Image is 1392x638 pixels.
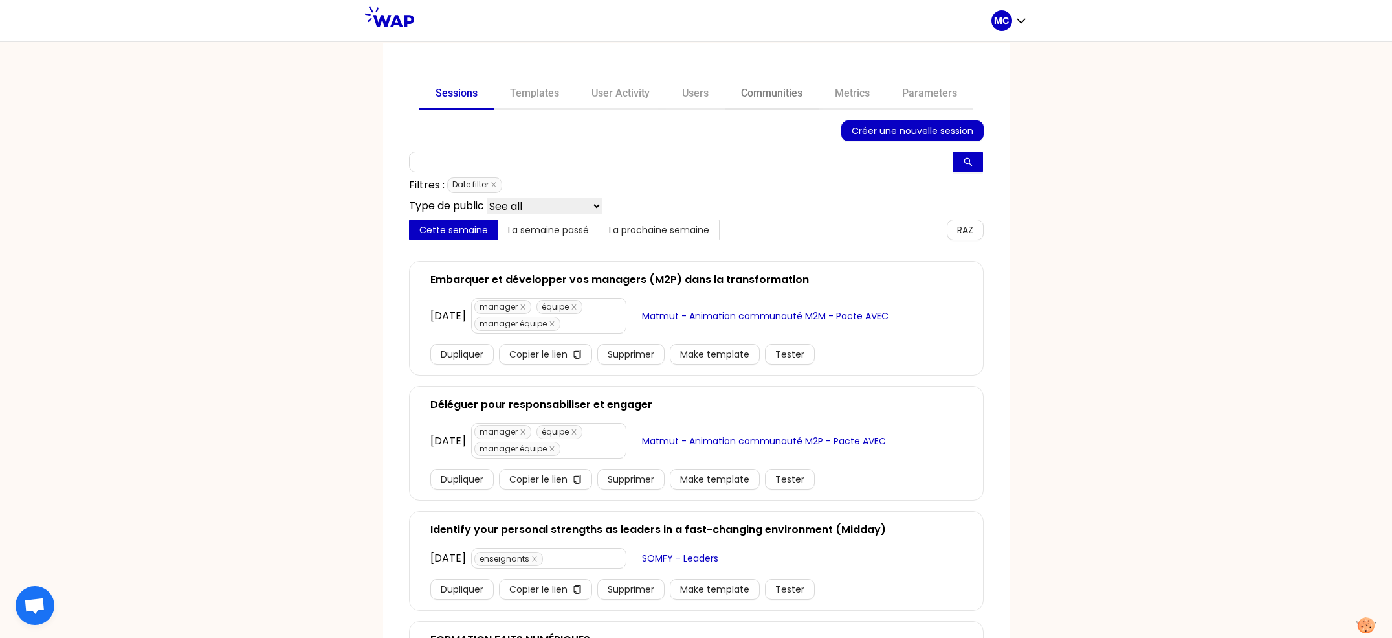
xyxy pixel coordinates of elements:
[597,579,665,600] button: Supprimer
[670,579,760,600] button: Make template
[499,469,592,490] button: Copier le liencopy
[430,308,466,324] div: [DATE]
[573,350,582,360] span: copy
[509,582,568,597] span: Copier le lien
[775,472,804,486] span: Tester
[549,446,555,452] span: close
[632,306,899,326] button: Matmut - Animation communauté M2M - Pacte AVEC
[474,552,543,566] span: enseignants
[680,582,749,597] span: Make template
[852,124,973,138] span: Créer une nouvelle session
[571,429,577,435] span: close
[441,582,483,597] span: Dupliquer
[765,469,815,490] button: Tester
[666,79,725,110] a: Users
[531,556,538,562] span: close
[474,425,531,439] span: manager
[964,157,973,168] span: search
[509,472,568,486] span: Copier le lien
[642,551,718,565] span: SOMFY - Leaders
[575,79,666,110] a: User Activity
[499,344,592,365] button: Copier le liencopy
[430,433,466,449] div: [DATE]
[430,344,494,365] button: Dupliquer
[765,579,815,600] button: Tester
[632,431,896,451] button: Matmut - Animation communauté M2P - Pacte AVEC
[520,304,526,310] span: close
[765,344,815,365] button: Tester
[430,469,494,490] button: Dupliquer
[994,14,1009,27] p: MC
[670,469,760,490] button: Make template
[520,429,526,435] span: close
[957,223,973,237] span: RAZ
[573,585,582,595] span: copy
[775,582,804,597] span: Tester
[430,579,494,600] button: Dupliquer
[886,79,973,110] a: Parameters
[447,177,502,193] span: Date filter
[670,344,760,365] button: Make template
[680,472,749,486] span: Make template
[441,472,483,486] span: Dupliquer
[536,300,582,314] span: équipe
[573,475,582,485] span: copy
[608,582,654,597] span: Supprimer
[430,397,652,413] a: Déléguer pour responsabiliser et engager
[632,548,729,569] button: SOMFY - Leaders
[549,321,555,327] span: close
[536,425,582,439] span: équipe
[474,317,560,331] span: manager équipe
[642,309,889,323] span: Matmut - Animation communauté M2M - Pacte AVEC
[680,347,749,361] span: Make template
[491,181,497,188] span: close
[953,152,983,172] button: search
[441,347,483,361] span: Dupliquer
[409,198,484,214] p: Type de public
[947,220,984,240] button: RAZ
[597,469,665,490] button: Supprimer
[608,472,654,486] span: Supprimer
[841,120,984,141] button: Créer une nouvelle session
[494,79,575,110] a: Templates
[508,223,589,236] span: La semaine passé
[597,344,665,365] button: Supprimer
[499,579,592,600] button: Copier le liencopy
[725,79,819,110] a: Communities
[775,347,804,361] span: Tester
[16,586,54,625] div: Ouvrir le chat
[430,272,809,288] a: Embarquer et développer vos managers (M2P) dans la transformation
[430,551,466,566] div: [DATE]
[430,522,886,538] a: Identify your personal strengths as leaders in a fast-changing environment (Midday)
[419,223,488,236] span: Cette semaine
[409,177,445,193] p: Filtres :
[608,347,654,361] span: Supprimer
[819,79,886,110] a: Metrics
[991,10,1028,31] button: MC
[474,442,560,456] span: manager équipe
[642,434,886,448] span: Matmut - Animation communauté M2P - Pacte AVEC
[571,304,577,310] span: close
[419,79,494,110] a: Sessions
[509,347,568,361] span: Copier le lien
[474,300,531,314] span: manager
[609,223,709,236] span: La prochaine semaine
